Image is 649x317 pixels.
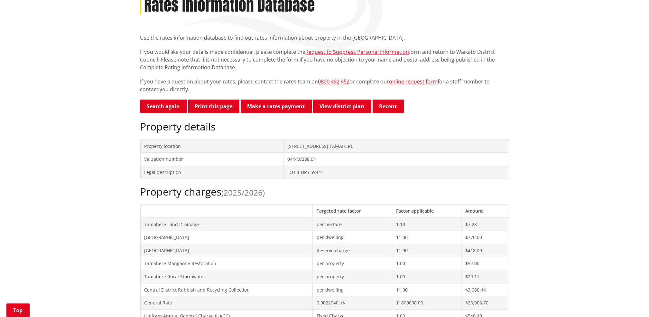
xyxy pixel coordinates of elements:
[312,257,392,270] td: per property
[312,218,392,231] td: per hectare
[461,204,509,217] th: Amount
[140,283,312,296] td: Central District Rubbish and Recycling Collection
[318,78,350,85] a: 0800 492 452
[373,100,404,113] button: Recent
[222,187,265,198] span: (2025/2026)
[312,283,392,296] td: per dwelling
[140,34,509,42] p: Use the rates information database to find out rates information about property in the [GEOGRAPHI...
[140,153,283,166] td: Valuation number
[392,204,461,217] th: Factor applicable
[140,270,312,283] td: Tamahere Rural Stormwater
[306,48,409,55] a: Request to Suppress Personal Information
[283,166,509,179] td: LOT 1 DPS 59441
[140,120,509,133] h2: Property details
[140,139,283,153] td: Property location
[461,257,509,270] td: $52.00
[392,270,461,283] td: 1.00
[461,296,509,310] td: $26,006.70
[140,257,312,270] td: Tamahere Mangaone Restoration
[140,296,312,310] td: General Rate
[140,166,283,179] td: Legal description
[140,48,509,71] p: If you would like your details made confidential, please complete the form and return to Waikato ...
[312,244,392,257] td: Reserve charge
[392,296,461,310] td: 11800000.00
[392,283,461,296] td: 11.00
[312,204,392,217] th: Targeted rate factor
[140,78,509,93] p: If you have a question about your rates, please contact the rates team on or complete our for a s...
[312,296,392,310] td: 0.0022040c/$
[140,100,187,113] a: Search again
[619,290,643,313] iframe: Messenger Launcher
[6,303,30,317] a: Top
[140,186,509,198] h2: Property charges
[241,100,312,113] a: Make a rates payment
[461,244,509,257] td: $418.00
[188,100,239,113] button: Print this page
[140,218,312,231] td: Tamahere Land Drainage
[283,139,509,153] td: [STREET_ADDRESS] TAMAHERE
[392,231,461,244] td: 11.00
[392,244,461,257] td: 11.00
[461,283,509,296] td: $3,080.44
[461,218,509,231] td: $7.28
[312,270,392,283] td: per property
[140,244,312,257] td: [GEOGRAPHIC_DATA]
[461,270,509,283] td: $29.11
[313,100,371,113] a: View district plan
[389,78,438,85] a: online request form
[283,153,509,166] td: 04443/288.01
[140,231,312,244] td: [GEOGRAPHIC_DATA]
[392,218,461,231] td: 1.10
[461,231,509,244] td: $770.00
[312,231,392,244] td: per dwelling
[392,257,461,270] td: 1.00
